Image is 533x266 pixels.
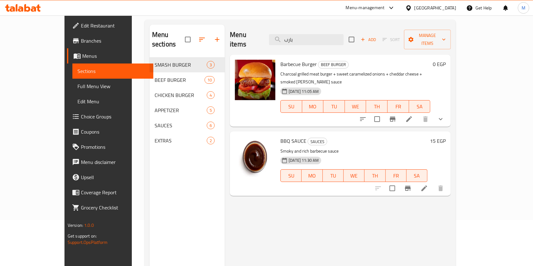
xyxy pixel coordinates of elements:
button: Branch-specific-item [385,112,400,127]
button: SU [280,100,302,113]
span: EXTRAS [155,137,207,144]
span: SU [283,102,299,111]
span: WE [347,102,364,111]
button: TH [366,100,388,113]
div: items [207,106,215,114]
button: show more [433,112,448,127]
div: BEEF BURGER10 [150,72,225,88]
div: Menu-management [346,4,385,12]
span: Full Menu View [77,82,149,90]
span: Menus [82,52,149,60]
a: Coupons [67,124,154,139]
span: TH [367,171,383,180]
a: Coverage Report [67,185,154,200]
p: Smoky and rich barbecue sauce [280,147,427,155]
button: FR [386,169,407,182]
button: SA [409,100,431,113]
span: 5 [207,107,214,113]
span: FR [390,102,407,111]
button: TU [323,100,345,113]
button: delete [418,112,433,127]
a: Edit Menu [72,94,154,109]
a: Support.OpsPlatform [68,238,108,246]
svg: Show Choices [437,115,444,123]
span: Select to update [371,112,384,126]
a: Grocery Checklist [67,200,154,215]
div: SAUCES [308,138,327,145]
button: WE [345,100,366,113]
div: items [207,91,215,99]
span: MO [304,171,320,180]
button: Add section [210,32,225,47]
span: Edit Menu [77,98,149,105]
span: Promotions [81,143,149,151]
span: M [522,4,525,11]
img: Barbecue Burger [235,60,275,100]
div: items [207,61,215,69]
span: Get support on: [68,232,97,240]
span: Menu disclaimer [81,158,149,166]
div: SMASH BURGER [155,61,207,69]
div: APPETIZER5 [150,103,225,118]
span: Branches [81,37,149,45]
a: Full Menu View [72,79,154,94]
span: SAUCES [308,138,327,145]
span: FR [388,171,404,180]
span: BBQ SAUCE [280,136,306,146]
span: TH [369,102,385,111]
span: APPETIZER [155,106,207,114]
div: [GEOGRAPHIC_DATA] [414,4,456,11]
span: Upsell [81,173,149,181]
button: FR [388,100,409,113]
a: Edit Restaurant [67,18,154,33]
span: 4 [207,92,214,98]
div: items [205,76,215,84]
span: Select section [345,33,358,46]
a: Promotions [67,139,154,154]
span: [DATE] 11:05 AM [286,88,321,94]
span: WE [346,171,362,180]
span: Barbecue Burger [280,59,317,69]
button: MO [302,100,324,113]
span: 3 [207,62,214,68]
span: 6 [207,123,214,129]
span: SU [283,171,299,180]
div: BEEF BURGER [155,76,205,84]
p: Charcoal grilled meat burger + sweet caramelized onions + cheddar cheese + smoked [PERSON_NAME] s... [280,70,430,86]
a: Edit menu item [405,115,413,123]
div: SMASH BURGER3 [150,57,225,72]
span: SAUCES [155,122,207,129]
h2: Menu sections [152,30,185,49]
a: Menu disclaimer [67,154,154,170]
h6: 0 EGP [433,60,446,69]
span: Select section first [378,35,404,45]
span: [DATE] 11:30 AM [286,157,321,163]
h2: Menu items [230,30,261,49]
span: CHICKEN BURGER [155,91,207,99]
span: Select to update [386,182,399,195]
span: Coupons [81,128,149,136]
div: BEEF BURGER [318,61,349,69]
button: WE [344,169,365,182]
span: 2 [207,138,214,144]
span: MO [305,102,321,111]
a: Menus [67,48,154,63]
span: 10 [205,77,214,83]
span: TU [326,102,342,111]
a: Upsell [67,170,154,185]
nav: Menu sections [150,55,225,151]
div: items [207,137,215,144]
button: Branch-specific-item [400,181,415,196]
span: Grocery Checklist [81,204,149,211]
a: Branches [67,33,154,48]
button: TU [323,169,344,182]
span: BEEF BURGER [318,61,348,68]
input: search [269,34,344,45]
a: Edit menu item [420,184,428,192]
a: Sections [72,63,154,79]
span: TU [325,171,341,180]
span: SA [409,171,425,180]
